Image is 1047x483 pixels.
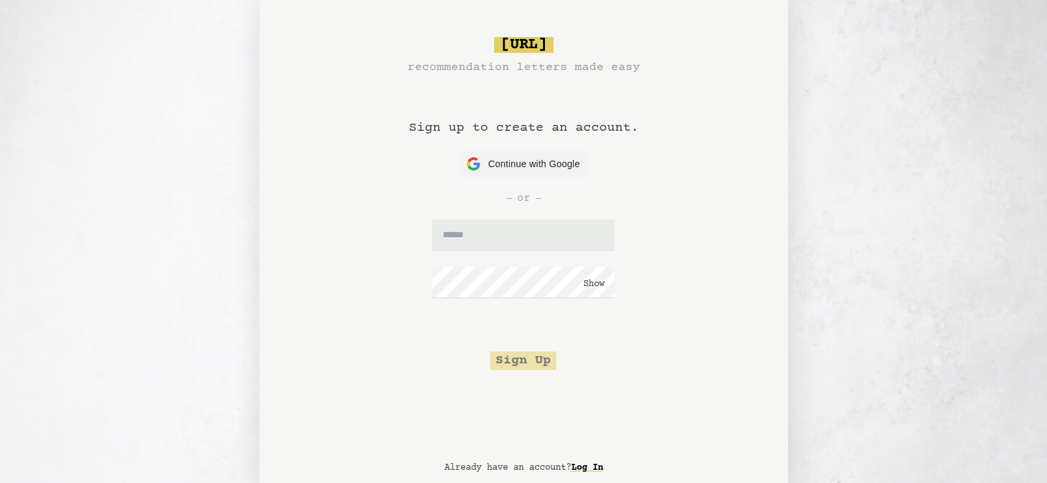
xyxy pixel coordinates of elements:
[490,352,556,370] button: Sign Up
[459,151,588,177] button: Continue with Google
[408,58,640,77] h3: recommendation letters made easy
[488,157,580,171] span: Continue with Google
[494,37,554,53] span: [URL]
[445,461,603,474] p: Already have an account?
[571,457,603,478] a: Log In
[517,190,530,206] span: or
[409,77,639,151] h1: Sign up to create an account.
[583,278,604,291] button: Show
